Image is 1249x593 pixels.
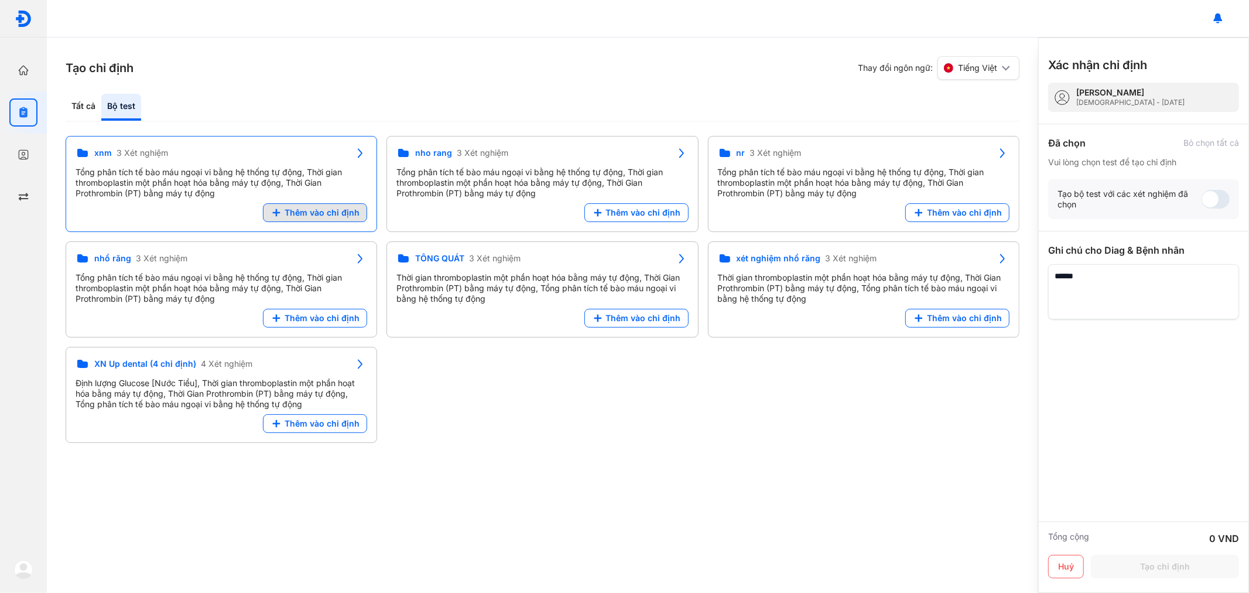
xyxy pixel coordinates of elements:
span: Thêm vào chỉ định [285,313,360,323]
div: Tổng phân tích tế bào máu ngoại vi bằng hệ thống tự động, Thời gian thromboplastin một phần hoạt ... [76,272,367,304]
button: Tạo chỉ định [1091,555,1239,578]
button: Thêm vào chỉ định [584,203,689,222]
button: Thêm vào chỉ định [905,309,1010,328]
div: 0 VND [1209,531,1239,546]
span: xnm [94,148,112,158]
h3: Tạo chỉ định [66,60,134,76]
div: Tổng phân tích tế bào máu ngoại vi bằng hệ thống tự động, Thời gian thromboplastin một phần hoạt ... [396,167,688,199]
div: Tổng cộng [1048,531,1089,546]
img: logo [14,560,33,579]
span: 3 Xét nghiệm [469,253,521,264]
div: Thời gian thromboplastin một phần hoạt hóa bằng máy tự động, Thời Gian Prothrombin (PT) bằng máy ... [718,272,1010,304]
span: xét nghiệm nhổ răng [737,253,821,264]
span: TỔNG QUÁT [415,253,464,264]
div: Vui lòng chọn test để tạo chỉ định [1048,157,1239,168]
span: Thêm vào chỉ định [606,313,681,323]
div: Ghi chú cho Diag & Bệnh nhân [1048,243,1239,257]
span: Thêm vào chỉ định [606,207,681,218]
span: nr [737,148,745,158]
button: Thêm vào chỉ định [263,309,367,328]
span: Thêm vào chỉ định [285,418,360,429]
span: 3 Xét nghiệm [457,148,508,158]
div: Tất cả [66,94,101,121]
span: nhổ răng [94,253,131,264]
span: 3 Xét nghiệm [826,253,877,264]
div: Thay đổi ngôn ngữ: [858,56,1019,80]
span: 3 Xét nghiệm [117,148,168,158]
span: 3 Xét nghiệm [750,148,802,158]
span: XN Up dental (4 chỉ định) [94,359,196,369]
span: 3 Xét nghiệm [136,253,187,264]
span: nho rang [415,148,452,158]
button: Huỷ [1048,555,1084,578]
div: Tổng phân tích tế bào máu ngoại vi bằng hệ thống tự động, Thời gian thromboplastin một phần hoạt ... [76,167,367,199]
div: Định lượng Glucose [Nước Tiểu], Thời gian thromboplastin một phần hoạt hóa bằng máy tự động, Thời... [76,378,367,410]
div: [PERSON_NAME] [1076,87,1185,98]
span: Tiếng Việt [958,63,997,73]
div: Đã chọn [1048,136,1086,150]
span: Thêm vào chỉ định [927,207,1002,218]
div: Thời gian thromboplastin một phần hoạt hóa bằng máy tự động, Thời Gian Prothrombin (PT) bằng máy ... [396,272,688,304]
div: [DEMOGRAPHIC_DATA] - [DATE] [1076,98,1185,107]
span: Thêm vào chỉ định [285,207,360,218]
span: 4 Xét nghiệm [201,359,252,369]
button: Thêm vào chỉ định [584,309,689,328]
span: Thêm vào chỉ định [927,313,1002,323]
div: Tạo bộ test với các xét nghiệm đã chọn [1058,189,1202,210]
div: Tổng phân tích tế bào máu ngoại vi bằng hệ thống tự động, Thời gian thromboplastin một phần hoạt ... [718,167,1010,199]
button: Thêm vào chỉ định [263,414,367,433]
img: logo [15,10,32,28]
h3: Xác nhận chỉ định [1048,57,1147,73]
div: Bộ test [101,94,141,121]
button: Thêm vào chỉ định [263,203,367,222]
div: Bỏ chọn tất cả [1183,138,1239,148]
button: Thêm vào chỉ định [905,203,1010,222]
